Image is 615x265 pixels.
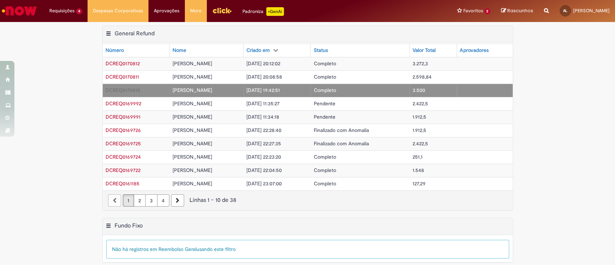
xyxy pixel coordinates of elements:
span: [PERSON_NAME] [173,100,212,107]
span: DCREQ0170812 [106,60,140,67]
span: [PERSON_NAME] [173,60,212,67]
button: General Refund Menu de contexto [106,30,111,39]
span: 1.912,5 [413,114,426,120]
span: Pendente [313,100,335,107]
span: DCREQ0170810 [106,87,140,93]
span: Completo [313,167,336,173]
span: Completo [313,74,336,80]
span: Completo [313,180,336,187]
span: 2.422,5 [413,100,428,107]
span: DCREQ0169726 [106,127,141,133]
span: [DATE] 23:07:00 [246,180,282,187]
a: Abrir Registro: DCREQ0169726 [106,127,141,133]
a: Abrir Registro: DCREQ0169725 [106,140,141,147]
span: [PERSON_NAME] [173,180,212,187]
a: Abrir Registro: DCREQ0169722 [106,167,141,173]
span: [PERSON_NAME] [173,167,212,173]
p: +GenAi [266,7,284,16]
span: Rascunhos [507,7,533,14]
a: Rascunhos [501,8,533,14]
span: [DATE] 22:23:20 [246,154,281,160]
span: 251,1 [413,154,423,160]
div: Nome [173,47,186,54]
span: Pendente [313,114,335,120]
span: [PERSON_NAME] [173,87,212,93]
span: Favoritos [463,7,483,14]
button: Fundo Fixo Menu de contexto [106,222,111,231]
div: Não há registros em Reembolso Geral [106,240,509,259]
img: click_logo_yellow_360x200.png [212,5,232,16]
span: DCREQ0169992 [106,100,141,107]
div: Padroniza [242,7,284,16]
span: 1.548 [413,167,424,173]
span: 2 [484,8,490,14]
span: [DATE] 11:35:27 [246,100,280,107]
span: 2.598,84 [413,74,432,80]
span: 3.500 [413,87,425,93]
div: Status [313,47,327,54]
span: Aprovações [154,7,179,14]
span: Finalizado com Anomalia [313,127,369,133]
span: AL [563,8,567,13]
span: Despesas Corporativas [93,7,143,14]
a: Abrir Registro: DCREQ0169991 [106,114,141,120]
span: Requisições [49,7,75,14]
img: ServiceNow [1,4,38,18]
a: Abrir Registro: DCREQ0170810 [106,87,140,93]
span: DCREQ0170811 [106,74,139,80]
span: Finalizado com Anomalia [313,140,369,147]
span: [PERSON_NAME] [173,74,212,80]
span: More [190,7,201,14]
span: [PERSON_NAME] [173,114,212,120]
a: Abrir Registro: DCREQ0161185 [106,180,139,187]
span: [DATE] 20:12:02 [246,60,280,67]
a: Abrir Registro: DCREQ0169992 [106,100,141,107]
span: DCREQ0169722 [106,167,141,173]
a: Página 4 [157,194,169,207]
a: Abrir Registro: DCREQ0169724 [106,154,141,160]
div: Número [106,47,124,54]
div: Aprovadores [460,47,488,54]
h2: General Refund [115,30,155,37]
span: DCREQ0169724 [106,154,141,160]
span: usando este filtro [196,246,236,252]
span: 3.272,3 [413,60,428,67]
span: DCREQ0169725 [106,140,141,147]
a: Página 2 [134,194,146,207]
span: [DATE] 22:04:50 [246,167,282,173]
span: Completo [313,154,336,160]
span: DCREQ0169991 [106,114,141,120]
span: [DATE] 22:27:35 [246,140,281,147]
a: Página 1 [123,194,134,207]
a: Próxima página [171,194,184,207]
span: DCREQ0161185 [106,180,139,187]
h2: Fundo Fixo [115,222,143,229]
span: Completo [313,60,336,67]
span: [DATE] 20:08:58 [246,74,282,80]
div: Criado em [246,47,270,54]
span: 1.912,5 [413,127,426,133]
a: Abrir Registro: DCREQ0170812 [106,60,140,67]
span: [PERSON_NAME] [173,127,212,133]
span: 4 [76,8,82,14]
span: [DATE] 22:28:40 [246,127,281,133]
div: Valor Total [413,47,436,54]
a: Abrir Registro: DCREQ0170811 [106,74,139,80]
span: 127,29 [413,180,425,187]
span: [PERSON_NAME] [173,140,212,147]
a: Página 3 [145,194,157,207]
span: 2.422,5 [413,140,428,147]
div: Linhas 1 − 10 de 38 [108,196,507,204]
span: [PERSON_NAME] [173,154,212,160]
span: [DATE] 19:42:51 [246,87,280,93]
nav: paginação [103,190,513,210]
span: [DATE] 11:34:18 [246,114,279,120]
span: Completo [313,87,336,93]
span: [PERSON_NAME] [573,8,610,14]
